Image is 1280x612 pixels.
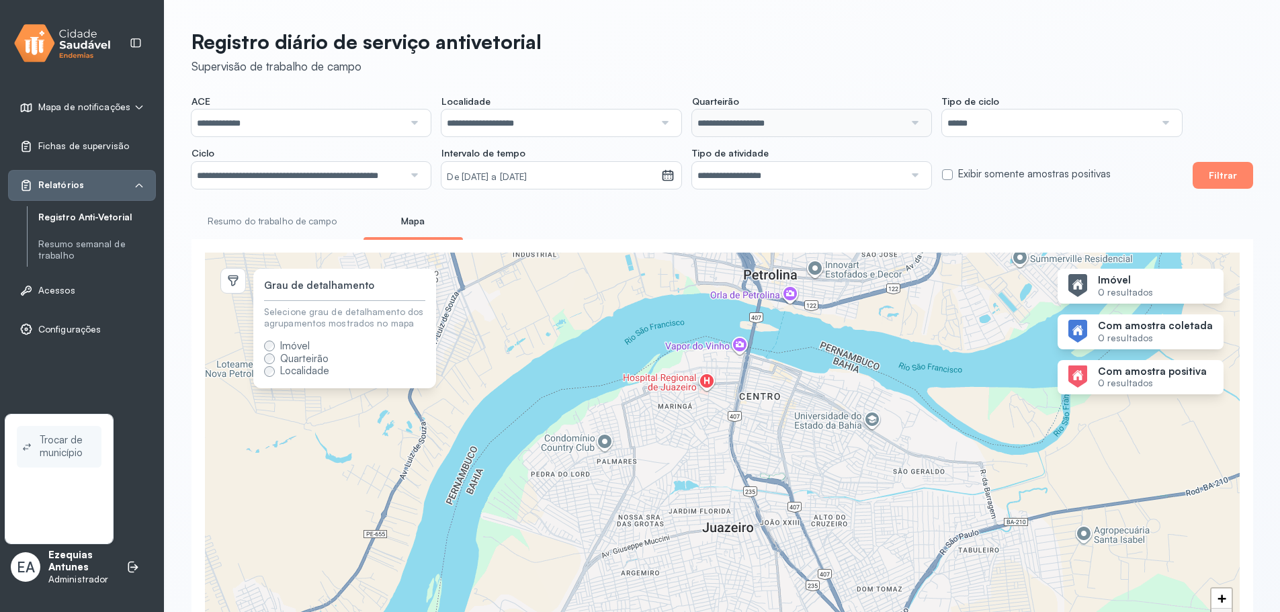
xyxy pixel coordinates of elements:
span: Ciclo [191,147,214,159]
span: Fichas de supervisão [38,140,129,152]
span: Imóvel [280,339,310,352]
a: Mapa [364,210,463,232]
span: EA [17,558,35,576]
span: Quarteirão [280,352,329,365]
span: Quarteirão [692,95,739,107]
p: Administrador [48,574,113,585]
span: ACE [191,95,210,107]
img: logo.svg [14,21,111,65]
img: Imagem [1068,365,1087,388]
span: Mapa de notificações [38,101,130,113]
span: Trocar de município [40,431,96,462]
span: Relatórios [38,179,84,191]
small: 0 resultados [1098,333,1213,344]
label: Exibir somente amostras positivas [958,168,1111,181]
img: Imagem [1068,320,1087,343]
a: Registro Anti-Vetorial [38,212,156,223]
small: De [DATE] a [DATE] [447,171,655,184]
span: Tipo de atividade [692,147,769,159]
a: Resumo do trabalho de campo [191,210,353,232]
span: Acessos [38,285,75,296]
a: Registro Anti-Vetorial [38,209,156,226]
span: Localidade [280,364,329,377]
strong: Com amostra positiva [1098,365,1207,378]
span: Configurações [38,324,101,335]
small: 0 resultados [1098,378,1207,389]
button: Filtrar [1193,162,1253,189]
span: Tipo de ciclo [942,95,999,107]
strong: Imóvel [1098,274,1153,287]
div: Selecione grau de detalhamento dos agrupamentos mostrados no mapa [264,306,425,329]
span: Intervalo de tempo [441,147,525,159]
span: + [1218,590,1226,607]
div: Supervisão de trabalho de campo [191,59,542,73]
p: Registro diário de serviço antivetorial [191,30,542,54]
a: Zoom in [1211,588,1232,609]
strong: Com amostra coletada [1098,320,1213,333]
img: Imagem [1068,274,1087,297]
a: Resumo semanal de trabalho [38,238,156,261]
p: Ezequias Antunes [48,549,113,574]
div: Grau de detalhamento [264,279,374,292]
small: 0 resultados [1098,287,1153,298]
a: Resumo semanal de trabalho [38,236,156,264]
span: Localidade [441,95,490,107]
a: Configurações [19,322,144,336]
a: Acessos [19,283,144,297]
a: Fichas de supervisão [19,140,144,153]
